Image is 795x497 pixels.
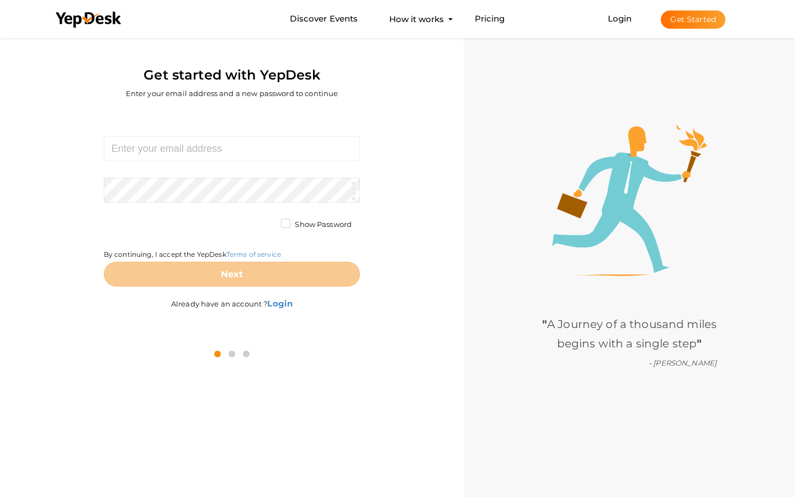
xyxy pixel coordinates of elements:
b: Login [267,298,293,309]
a: Terms of service [226,250,281,258]
label: Already have an account ? [171,287,293,309]
a: Pricing [475,9,505,29]
b: " [697,337,702,350]
label: Enter your email address and a new password to continue [126,88,338,99]
label: Show Password [281,219,352,230]
input: Enter your email address [104,136,360,161]
span: A Journey of a thousand miles begins with a single step [542,318,717,350]
label: By continuing, I accept the YepDesk [104,250,281,259]
b: Next [221,269,243,279]
button: How it works [386,9,447,29]
label: Get started with YepDesk [144,65,320,86]
i: - [PERSON_NAME] [649,358,717,367]
img: step1-illustration.png [552,124,707,277]
button: Get Started [661,10,725,29]
a: Discover Events [290,9,358,29]
button: Next [104,262,360,287]
b: " [542,318,547,331]
a: Login [608,13,632,24]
